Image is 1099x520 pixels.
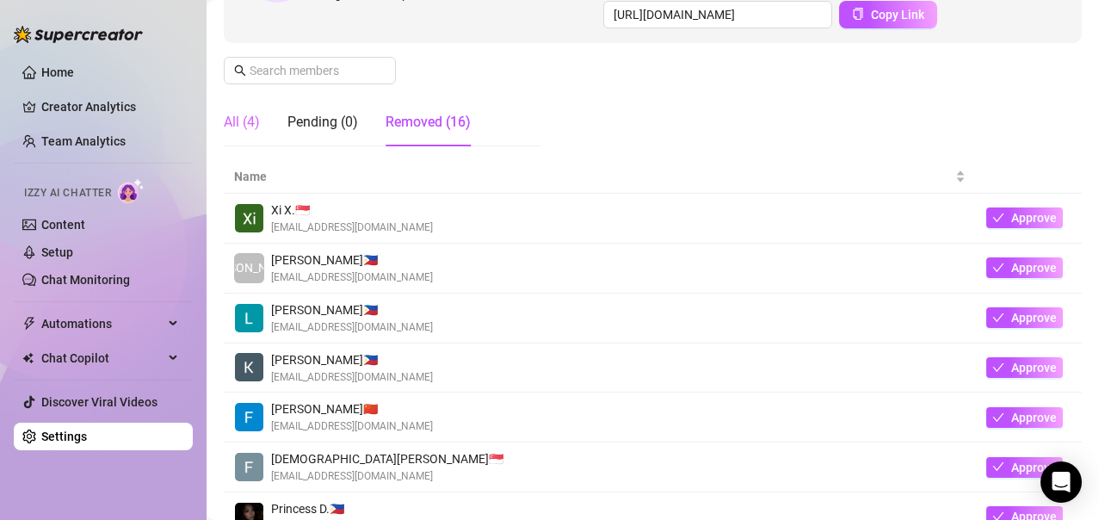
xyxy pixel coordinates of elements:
[271,220,433,236] span: [EMAIL_ADDRESS][DOMAIN_NAME]
[986,257,1063,278] button: Approve
[203,258,295,277] span: [PERSON_NAME]
[1011,361,1057,375] span: Approve
[992,262,1004,274] span: check
[1011,261,1057,275] span: Approve
[271,319,433,336] span: [EMAIL_ADDRESS][DOMAIN_NAME]
[41,310,164,337] span: Automations
[235,204,263,232] img: Xi Xi
[235,304,263,332] img: Lanette Uy
[1011,411,1057,424] span: Approve
[224,112,260,133] div: All (4)
[41,218,85,232] a: Content
[986,357,1063,378] button: Approve
[871,8,924,22] span: Copy Link
[234,167,952,186] span: Name
[386,112,471,133] div: Removed (16)
[224,160,976,194] th: Name
[235,453,263,481] img: Feiann Wang
[41,344,164,372] span: Chat Copilot
[41,65,74,79] a: Home
[992,212,1004,224] span: check
[986,407,1063,428] button: Approve
[271,350,433,369] span: [PERSON_NAME] 🇵🇭
[271,449,503,468] span: [DEMOGRAPHIC_DATA][PERSON_NAME] 🇸🇬
[852,8,864,20] span: copy
[839,1,937,28] button: Copy Link
[992,312,1004,324] span: check
[1011,311,1057,325] span: Approve
[250,61,372,80] input: Search members
[986,457,1063,478] button: Approve
[235,353,263,381] img: Kassandra Galang
[41,430,87,443] a: Settings
[992,362,1004,374] span: check
[992,461,1004,473] span: check
[271,201,433,220] span: Xi X. 🇸🇬
[41,134,126,148] a: Team Analytics
[271,300,433,319] span: [PERSON_NAME] 🇵🇭
[235,403,263,431] img: Francis Castino
[22,352,34,364] img: Chat Copilot
[271,251,433,269] span: [PERSON_NAME] 🇵🇭
[986,207,1063,228] button: Approve
[234,65,246,77] span: search
[118,178,145,203] img: AI Chatter
[271,418,433,435] span: [EMAIL_ADDRESS][DOMAIN_NAME]
[22,317,36,331] span: thunderbolt
[1011,461,1057,474] span: Approve
[24,185,111,201] span: Izzy AI Chatter
[41,395,157,409] a: Discover Viral Videos
[271,399,433,418] span: [PERSON_NAME] 🇨🇳
[986,307,1063,328] button: Approve
[271,468,503,485] span: [EMAIL_ADDRESS][DOMAIN_NAME]
[41,273,130,287] a: Chat Monitoring
[41,245,73,259] a: Setup
[271,269,433,286] span: [EMAIL_ADDRESS][DOMAIN_NAME]
[1011,211,1057,225] span: Approve
[992,412,1004,424] span: check
[271,369,433,386] span: [EMAIL_ADDRESS][DOMAIN_NAME]
[41,93,179,121] a: Creator Analytics
[287,112,358,133] div: Pending (0)
[1040,461,1082,503] div: Open Intercom Messenger
[14,26,143,43] img: logo-BBDzfeDw.svg
[271,499,433,518] span: Princess D. 🇵🇭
